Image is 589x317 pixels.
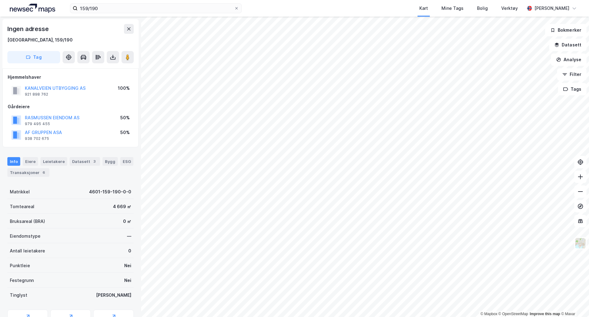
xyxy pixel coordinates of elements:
img: logo.a4113a55bc3d86da70a041830d287a7e.svg [10,4,55,13]
button: Tag [7,51,60,63]
div: Transaksjoner [7,168,49,177]
a: Improve this map [530,312,560,316]
div: Nei [124,262,131,269]
div: 50% [120,129,130,136]
div: 3 [91,158,98,164]
button: Filter [557,68,587,81]
div: Tinglyst [10,291,27,299]
div: Bygg [102,157,118,166]
iframe: Chat Widget [558,287,589,317]
div: 0 [128,247,131,255]
button: Tags [558,83,587,95]
div: — [127,232,131,240]
div: Datasett [70,157,100,166]
div: Hjemmelshaver [8,73,133,81]
div: 921 898 762 [25,92,48,97]
div: Gårdeiere [8,103,133,110]
div: 100% [118,85,130,92]
div: Bolig [477,5,488,12]
div: Kart [419,5,428,12]
div: [PERSON_NAME] [96,291,131,299]
div: Leietakere [40,157,67,166]
div: 0 ㎡ [123,218,131,225]
div: Verktøy [501,5,518,12]
img: Z [575,237,586,249]
a: OpenStreetMap [499,312,528,316]
div: 4601-159-190-0-0 [89,188,131,196]
div: Eiendomstype [10,232,40,240]
div: 979 495 455 [25,121,50,126]
div: Info [7,157,20,166]
button: Bokmerker [545,24,587,36]
div: [PERSON_NAME] [534,5,569,12]
div: Nei [124,277,131,284]
a: Mapbox [480,312,497,316]
div: Antall leietakere [10,247,45,255]
button: Datasett [549,39,587,51]
input: Søk på adresse, matrikkel, gårdeiere, leietakere eller personer [78,4,234,13]
div: [GEOGRAPHIC_DATA], 159/190 [7,36,73,44]
div: 4 669 ㎡ [113,203,131,210]
div: 50% [120,114,130,121]
button: Analyse [551,53,587,66]
div: 938 702 675 [25,136,49,141]
div: Bruksareal (BRA) [10,218,45,225]
div: Kontrollprogram for chat [558,287,589,317]
div: ESG [120,157,133,166]
div: Tomteareal [10,203,34,210]
div: Ingen adresse [7,24,50,34]
div: 6 [41,169,47,176]
div: Mine Tags [441,5,464,12]
div: Matrikkel [10,188,30,196]
div: Festegrunn [10,277,34,284]
div: Eiere [23,157,38,166]
div: Punktleie [10,262,30,269]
